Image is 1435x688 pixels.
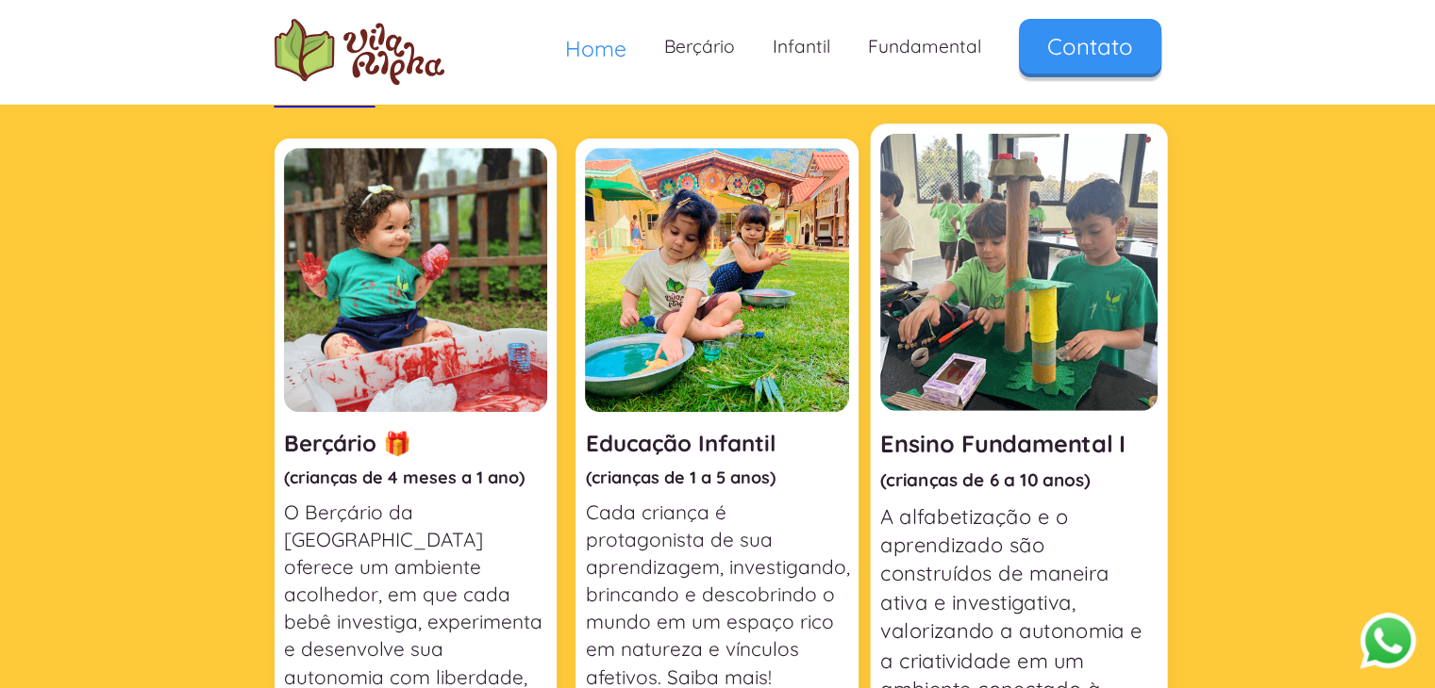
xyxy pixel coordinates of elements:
[275,19,444,85] a: home
[284,467,548,489] h4: (crianças de 4 meses a 1 ano)
[585,429,849,457] h3: Educação Infantil
[275,19,444,85] img: logo Escola Vila Alpha
[585,467,849,489] h4: (crianças de 1 a 5 anos)
[565,35,626,62] span: Home
[284,429,548,457] h3: Berçário 🎁
[849,19,1000,74] a: Fundamental
[880,467,1158,491] h4: (crianças de 6 a 10 anos)
[880,428,1158,458] h3: Ensino Fundamental I
[275,84,375,108] a: Saiba mais
[754,19,849,74] a: Infantil
[1019,19,1161,74] a: Contato
[645,19,754,74] a: Berçário
[1360,612,1416,669] button: Abrir WhatsApp
[546,19,645,78] a: Home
